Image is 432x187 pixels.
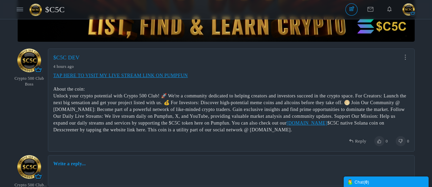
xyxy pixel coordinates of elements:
[53,86,409,93] div: About the coin:
[287,120,327,126] a: [DOMAIN_NAME]
[30,2,70,17] a: $C5C
[347,178,425,185] div: Chat
[30,4,45,16] img: 91x91forum.png
[53,55,79,60] a: $C5C DEV
[17,155,41,179] img: cropcircle.png
[365,180,367,185] strong: 0
[45,2,70,17] span: $C5C
[407,139,409,144] span: 0
[53,73,188,78] a: TAP HERE TO VISIT MY LIVE STREAM LINK ON PUMPFUN
[355,138,366,144] span: Reply
[385,139,388,144] span: 0
[12,76,47,87] em: Crypto 500 Club Boss
[53,64,74,69] time: Aug 17, 2025 6:33 AM
[349,138,366,145] a: Reply
[53,93,409,133] div: Unlock your crypto potential with Crypto 500 Club! 🚀 We're a community dedicated to helping creat...
[364,180,369,185] span: ( )
[53,161,86,167] a: Write a reply...
[402,3,415,16] img: cropcircle.png
[17,49,41,72] img: cropcircle.png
